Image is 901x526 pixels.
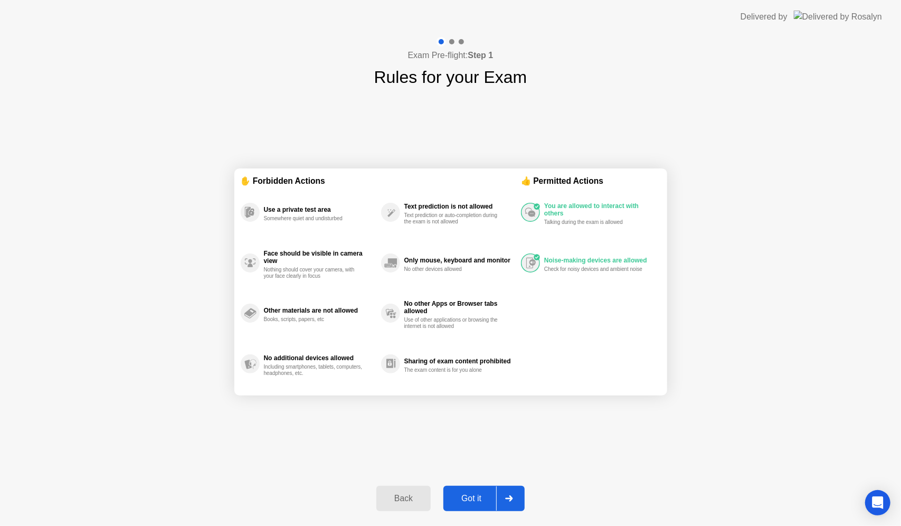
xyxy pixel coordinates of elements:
[404,300,516,315] div: No other Apps or Browser tabs allowed
[447,494,496,503] div: Got it
[374,64,527,90] h1: Rules for your Exam
[264,206,376,213] div: Use a private test area
[404,358,516,365] div: Sharing of exam content prohibited
[380,494,428,503] div: Back
[404,203,516,210] div: Text prediction is not allowed
[376,486,431,511] button: Back
[264,364,364,377] div: Including smartphones, tablets, computers, headphones, etc.
[264,215,364,222] div: Somewhere quiet and undisturbed
[794,11,882,23] img: Delivered by Rosalyn
[544,219,644,226] div: Talking during the exam is allowed
[404,367,504,373] div: The exam content is for you alone
[865,490,890,515] div: Open Intercom Messenger
[404,257,516,264] div: Only mouse, keyboard and monitor
[468,51,493,60] b: Step 1
[264,267,364,279] div: Nothing should cover your camera, with your face clearly in focus
[404,266,504,273] div: No other devices allowed
[264,316,364,323] div: Books, scripts, papers, etc
[404,317,504,330] div: Use of other applications or browsing the internet is not allowed
[264,250,376,265] div: Face should be visible in camera view
[544,257,655,264] div: Noise-making devices are allowed
[741,11,788,23] div: Delivered by
[443,486,525,511] button: Got it
[241,175,521,187] div: ✋ Forbidden Actions
[521,175,660,187] div: 👍 Permitted Actions
[544,266,644,273] div: Check for noisy devices and ambient noise
[544,202,655,217] div: You are allowed to interact with others
[404,212,504,225] div: Text prediction or auto-completion during the exam is not allowed
[264,307,376,314] div: Other materials are not allowed
[264,354,376,362] div: No additional devices allowed
[408,49,494,62] h4: Exam Pre-flight:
